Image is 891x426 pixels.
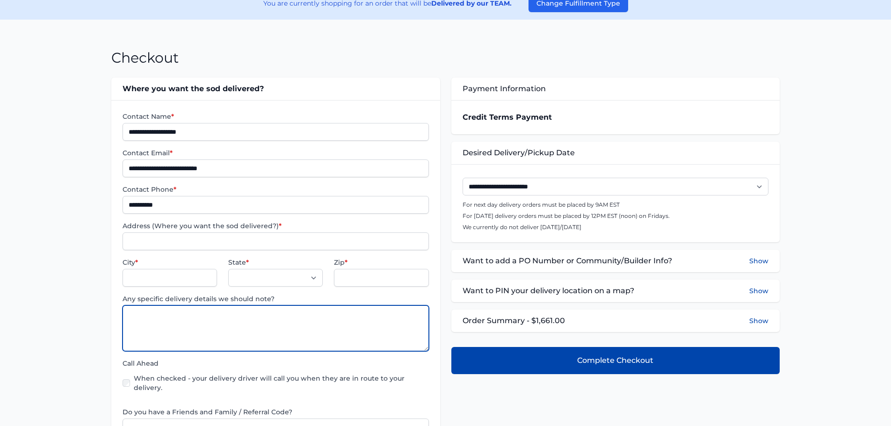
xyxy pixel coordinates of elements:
span: Want to PIN your delivery location on a map? [463,285,634,296]
label: Do you have a Friends and Family / Referral Code? [123,407,428,417]
p: For next day delivery orders must be placed by 9AM EST [463,201,768,209]
strong: Credit Terms Payment [463,113,552,122]
span: Want to add a PO Number or Community/Builder Info? [463,255,672,267]
button: Show [749,255,768,267]
h1: Checkout [111,50,179,66]
span: Complete Checkout [577,355,653,366]
button: Complete Checkout [451,347,780,374]
label: State [228,258,323,267]
label: When checked - your delivery driver will call you when they are in route to your delivery. [134,374,428,392]
label: Contact Name [123,112,428,121]
label: Contact Email [123,148,428,158]
span: Order Summary - $1,661.00 [463,315,565,326]
div: Payment Information [451,78,780,100]
div: Desired Delivery/Pickup Date [451,142,780,164]
label: Contact Phone [123,185,428,194]
p: We currently do not deliver [DATE]/[DATE] [463,224,768,231]
label: Zip [334,258,428,267]
p: For [DATE] delivery orders must be placed by 12PM EST (noon) on Fridays. [463,212,768,220]
div: Where you want the sod delivered? [111,78,440,100]
label: Any specific delivery details we should note? [123,294,428,303]
button: Show [749,316,768,325]
label: Call Ahead [123,359,428,368]
label: Address (Where you want the sod delivered?) [123,221,428,231]
button: Show [749,285,768,296]
label: City [123,258,217,267]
